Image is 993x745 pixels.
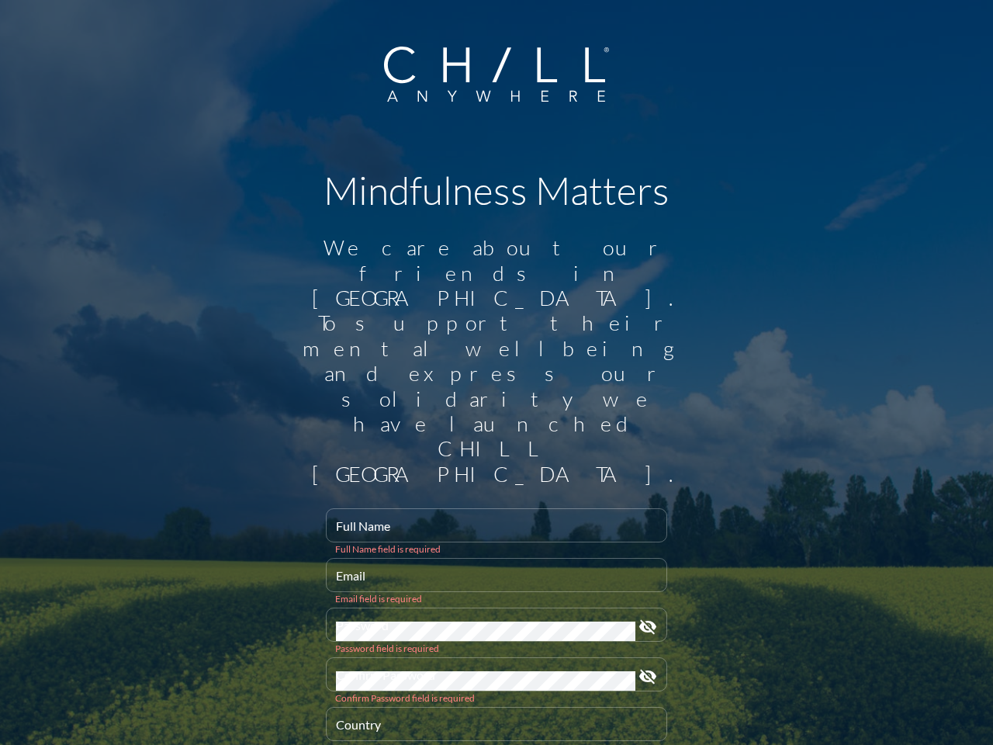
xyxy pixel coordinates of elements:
i: visibility_off [638,618,657,636]
div: Full Name field is required [335,543,658,555]
div: Email field is required [335,593,658,605]
input: Confirm Password [336,671,635,691]
i: visibility_off [638,667,657,686]
input: Country [336,721,657,740]
input: Email [336,572,657,591]
h1: Mindfulness Matters [295,167,698,213]
div: We care about our friends in [GEOGRAPHIC_DATA]. To support their mental wellbeing and express our... [295,235,698,487]
input: Password [336,622,635,641]
div: Confirm Password field is required [335,692,658,704]
div: Password field is required [335,643,658,654]
input: Full Name [336,522,657,542]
